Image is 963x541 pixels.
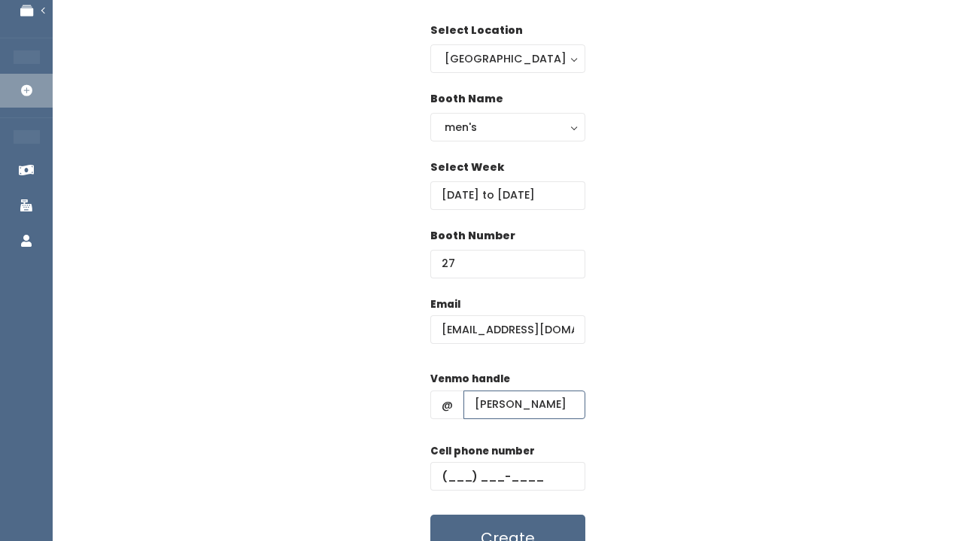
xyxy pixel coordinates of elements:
[445,119,571,135] div: men's
[430,250,585,278] input: Booth Number
[430,23,523,38] label: Select Location
[430,181,585,210] input: Select week
[430,160,504,175] label: Select Week
[430,113,585,141] button: men's
[445,50,571,67] div: [GEOGRAPHIC_DATA]
[430,315,585,344] input: @ .
[430,44,585,73] button: [GEOGRAPHIC_DATA]
[430,91,503,107] label: Booth Name
[430,372,510,387] label: Venmo handle
[430,297,460,312] label: Email
[430,391,464,419] span: @
[430,462,585,491] input: (___) ___-____
[430,228,515,244] label: Booth Number
[430,444,535,459] label: Cell phone number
